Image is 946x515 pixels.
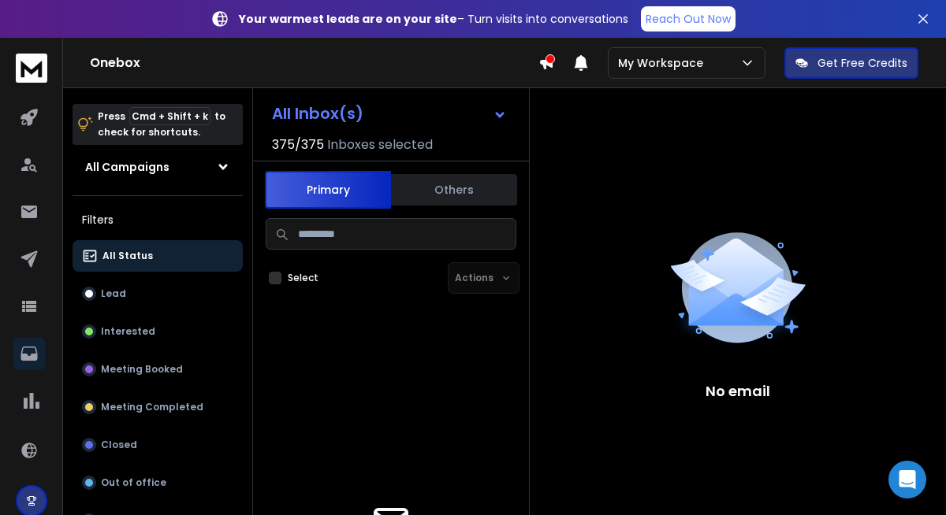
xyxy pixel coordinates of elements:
[101,325,155,338] p: Interested
[272,135,324,154] span: 375 / 375
[706,380,770,402] p: No email
[327,135,433,154] h3: Inboxes selected
[646,11,731,27] p: Reach Out Now
[288,272,318,284] label: Select
[73,429,243,461] button: Closed
[90,54,538,72] h1: Onebox
[391,172,517,207] button: Others
[73,240,243,272] button: All Status
[259,98,520,129] button: All Inbox(s)
[101,287,126,300] p: Lead
[101,439,137,451] p: Closed
[265,171,391,209] button: Primary
[888,461,926,498] div: Open Intercom Messenger
[85,159,169,175] h1: All Campaigns
[73,467,243,498] button: Out of office
[73,354,243,385] button: Meeting Booked
[73,391,243,423] button: Meeting Completed
[618,55,709,71] p: My Workspace
[16,54,47,83] img: logo
[73,209,243,231] h3: Filters
[73,151,243,183] button: All Campaigns
[239,11,628,27] p: – Turn visits into conversations
[818,55,907,71] p: Get Free Credits
[784,47,918,79] button: Get Free Credits
[129,107,210,125] span: Cmd + Shift + k
[101,363,183,376] p: Meeting Booked
[239,11,457,27] strong: Your warmest leads are on your site
[98,109,225,140] p: Press to check for shortcuts.
[101,476,166,489] p: Out of office
[641,6,736,31] a: Reach Out Now
[73,316,243,347] button: Interested
[73,278,243,309] button: Lead
[101,401,203,413] p: Meeting Completed
[272,106,363,121] h1: All Inbox(s)
[102,250,153,262] p: All Status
